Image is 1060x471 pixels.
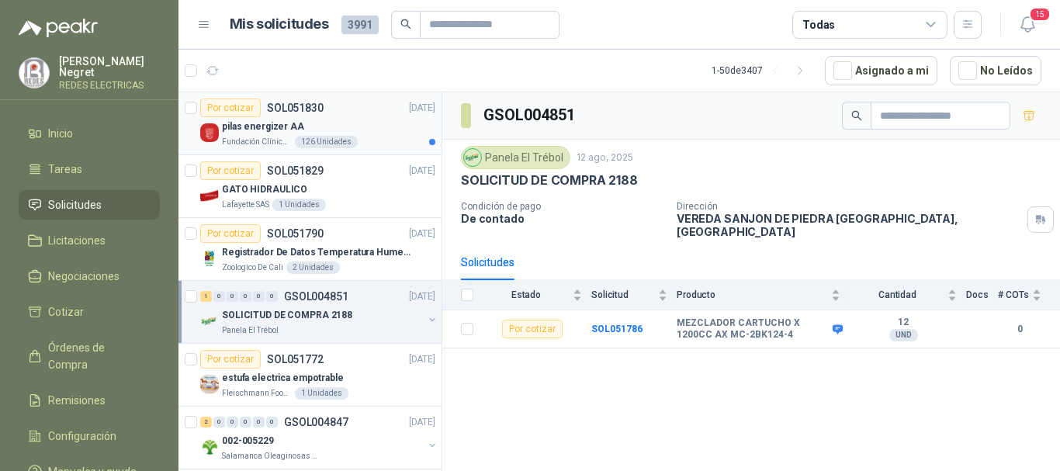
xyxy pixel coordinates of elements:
span: Cantidad [850,289,944,300]
p: De contado [461,212,664,225]
p: 12 ago, 2025 [577,151,633,165]
p: [PERSON_NAME] Negret [59,56,160,78]
div: Por cotizar [200,161,261,180]
span: 15 [1029,7,1051,22]
span: Cotizar [48,303,84,320]
img: Company Logo [19,58,49,88]
span: search [851,110,862,121]
a: Solicitudes [19,190,160,220]
button: 15 [1013,11,1041,39]
p: SOL051829 [267,165,324,176]
p: SOL051830 [267,102,324,113]
h3: GSOL004851 [483,103,577,127]
a: Por cotizarSOL051829[DATE] Company LogoGATO HIDRAULICOLafayette SAS1 Unidades [178,155,442,218]
div: 0 [227,417,238,428]
div: UND [889,329,918,341]
a: 2 0 0 0 0 0 GSOL004847[DATE] Company Logo002-005229Salamanca Oleaginosas SAS [200,413,438,462]
p: pilas energizer AA [222,119,304,134]
p: Salamanca Oleaginosas SAS [222,450,320,462]
p: 002-005229 [222,434,274,448]
p: Registrador De Datos Temperatura Humedad Usb 32.000 Registro [222,245,415,260]
div: Por cotizar [200,224,261,243]
a: SOL051786 [591,324,643,334]
div: 0 [266,417,278,428]
p: SOL051772 [267,354,324,365]
th: Cantidad [850,280,966,310]
img: Company Logo [464,149,481,166]
span: Tareas [48,161,82,178]
p: GATO HIDRAULICO [222,182,307,197]
div: 2 Unidades [286,261,340,274]
div: 1 - 50 de 3407 [712,58,812,83]
img: Company Logo [200,249,219,268]
img: Company Logo [200,438,219,456]
a: Negociaciones [19,261,160,291]
img: Logo peakr [19,19,98,37]
b: 0 [998,322,1041,337]
img: Company Logo [200,312,219,331]
p: Panela El Trébol [222,324,279,337]
span: 3991 [341,16,379,34]
p: SOL051790 [267,228,324,239]
p: [DATE] [409,352,435,367]
p: [DATE] [409,289,435,304]
button: No Leídos [950,56,1041,85]
div: Solicitudes [461,254,514,271]
span: Solicitudes [48,196,102,213]
span: Negociaciones [48,268,120,285]
span: Estado [483,289,570,300]
p: GSOL004847 [284,417,348,428]
div: 0 [266,291,278,302]
p: Fundación Clínica Shaio [222,136,292,148]
p: estufa electrica empotrable [222,371,344,386]
img: Company Logo [200,186,219,205]
span: Configuración [48,428,116,445]
div: 0 [253,291,265,302]
a: Por cotizarSOL051790[DATE] Company LogoRegistrador De Datos Temperatura Humedad Usb 32.000 Regist... [178,218,442,281]
p: Dirección [677,201,1021,212]
img: Company Logo [200,123,219,142]
div: Panela El Trébol [461,146,570,169]
a: Cotizar [19,297,160,327]
b: 12 [850,317,957,329]
th: Docs [966,280,998,310]
p: Condición de pago [461,201,664,212]
div: 1 Unidades [272,199,326,211]
th: # COTs [998,280,1060,310]
a: Remisiones [19,386,160,415]
div: 2 [200,417,212,428]
p: [DATE] [409,164,435,178]
a: Tareas [19,154,160,184]
div: Por cotizar [502,320,563,338]
p: Lafayette SAS [222,199,269,211]
span: Producto [677,289,828,300]
p: GSOL004851 [284,291,348,302]
p: SOLICITUD DE COMPRA 2188 [461,172,638,189]
p: Zoologico De Cali [222,261,283,274]
button: Asignado a mi [825,56,937,85]
p: REDES ELECTRICAS [59,81,160,90]
div: Por cotizar [200,350,261,369]
span: # COTs [998,289,1029,300]
th: Estado [483,280,591,310]
span: search [400,19,411,29]
h1: Mis solicitudes [230,13,329,36]
a: Por cotizarSOL051830[DATE] Company Logopilas energizer AAFundación Clínica Shaio126 Unidades [178,92,442,155]
div: 1 Unidades [295,387,348,400]
a: Por cotizarSOL051772[DATE] Company Logoestufa electrica empotrableFleischmann Foods S.A.1 Unidades [178,344,442,407]
span: Inicio [48,125,73,142]
a: Órdenes de Compra [19,333,160,379]
img: Company Logo [200,375,219,393]
p: Fleischmann Foods S.A. [222,387,292,400]
div: 0 [240,417,251,428]
div: 0 [213,417,225,428]
p: [DATE] [409,227,435,241]
a: Licitaciones [19,226,160,255]
div: 0 [240,291,251,302]
p: VEREDA SANJON DE PIEDRA [GEOGRAPHIC_DATA] , [GEOGRAPHIC_DATA] [677,212,1021,238]
a: 1 0 0 0 0 0 GSOL004851[DATE] Company LogoSOLICITUD DE COMPRA 2188Panela El Trébol [200,287,438,337]
p: [DATE] [409,101,435,116]
div: 1 [200,291,212,302]
p: SOLICITUD DE COMPRA 2188 [222,308,352,323]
